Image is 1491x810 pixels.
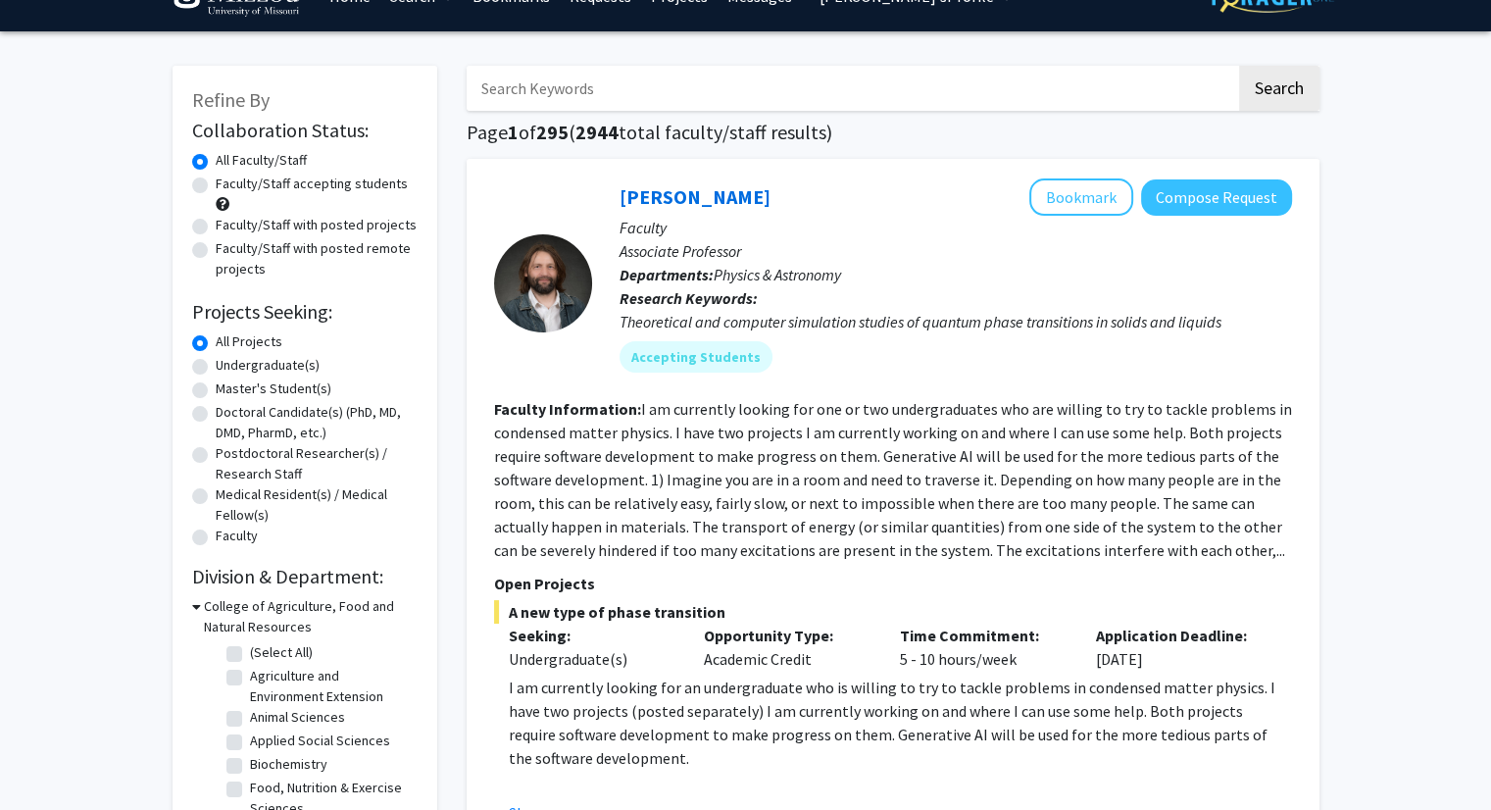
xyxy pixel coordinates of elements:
[620,288,758,308] b: Research Keywords:
[508,120,519,144] span: 1
[494,399,641,419] b: Faculty Information:
[467,66,1236,111] input: Search Keywords
[575,120,619,144] span: 2944
[1029,178,1133,216] button: Add Wouter Montfrooij to Bookmarks
[620,216,1292,239] p: Faculty
[509,647,675,671] div: Undergraduate(s)
[689,624,885,671] div: Academic Credit
[250,642,313,663] label: (Select All)
[216,379,331,399] label: Master's Student(s)
[620,341,772,373] mat-chip: Accepting Students
[704,624,870,647] p: Opportunity Type:
[216,150,307,171] label: All Faculty/Staff
[536,120,569,144] span: 295
[250,754,327,775] label: Biochemistry
[216,215,417,235] label: Faculty/Staff with posted projects
[494,399,1292,560] fg-read-more: I am currently looking for one or two undergraduates who are willing to try to tackle problems in...
[192,119,418,142] h2: Collaboration Status:
[216,402,418,443] label: Doctoral Candidate(s) (PhD, MD, DMD, PharmD, etc.)
[900,624,1067,647] p: Time Commitment:
[192,87,270,112] span: Refine By
[1096,624,1263,647] p: Application Deadline:
[192,565,418,588] h2: Division & Department:
[250,707,345,728] label: Animal Sciences
[216,484,418,526] label: Medical Resident(s) / Medical Fellow(s)
[216,238,418,279] label: Faculty/Staff with posted remote projects
[620,239,1292,263] p: Associate Professor
[620,184,770,209] a: [PERSON_NAME]
[714,265,841,284] span: Physics & Astronomy
[192,300,418,324] h2: Projects Seeking:
[15,722,83,795] iframe: Chat
[620,310,1292,333] div: Theoretical and computer simulation studies of quantum phase transitions in solids and liquids
[1141,179,1292,216] button: Compose Request to Wouter Montfrooij
[250,666,413,707] label: Agriculture and Environment Extension
[216,443,418,484] label: Postdoctoral Researcher(s) / Research Staff
[467,121,1319,144] h1: Page of ( total faculty/staff results)
[216,526,258,546] label: Faculty
[620,265,714,284] b: Departments:
[885,624,1081,671] div: 5 - 10 hours/week
[216,355,320,376] label: Undergraduate(s)
[216,174,408,194] label: Faculty/Staff accepting students
[1081,624,1277,671] div: [DATE]
[204,596,418,637] h3: College of Agriculture, Food and Natural Resources
[216,331,282,352] label: All Projects
[509,624,675,647] p: Seeking:
[1239,66,1319,111] button: Search
[494,600,1292,624] span: A new type of phase transition
[494,572,1292,595] p: Open Projects
[509,676,1292,770] p: I am currently looking for an undergraduate who is willing to try to tackle problems in condensed...
[250,731,390,751] label: Applied Social Sciences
